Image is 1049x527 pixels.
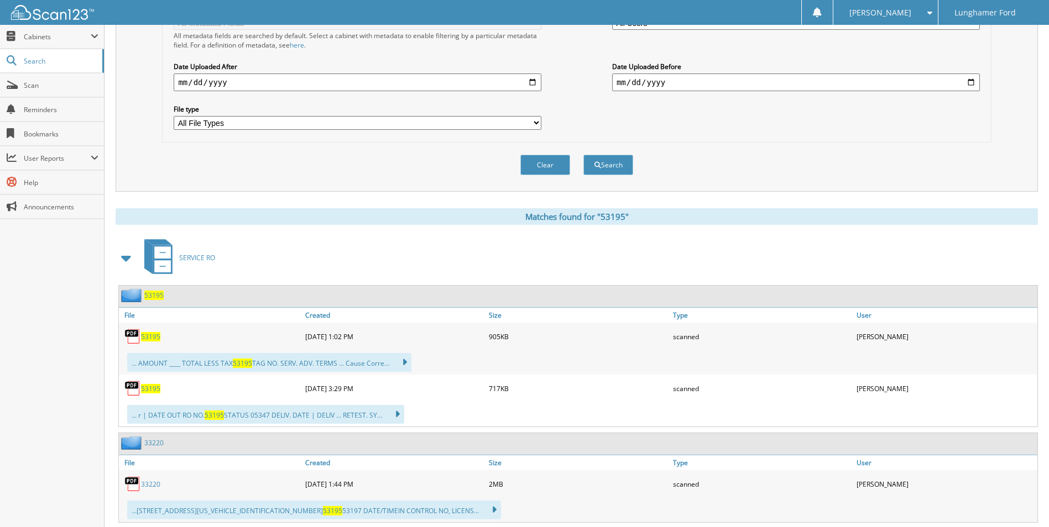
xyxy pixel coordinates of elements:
div: [DATE] 1:02 PM [302,325,486,347]
a: File [119,308,302,323]
a: Created [302,308,486,323]
a: User [854,308,1037,323]
a: Size [486,308,670,323]
a: 33220 [141,479,160,489]
div: ... AMOUNT ____ TOTAL LESS TAX TAG NO. SERV. ADV. TERMS ... Cause Corre... [127,353,411,372]
a: Created [302,455,486,470]
span: [PERSON_NAME] [849,9,911,16]
span: 53195 [233,359,252,368]
a: Size [486,455,670,470]
div: [PERSON_NAME] [854,325,1037,347]
span: SERVICE RO [179,253,215,262]
div: 717KB [486,377,670,399]
a: 33220 [144,438,164,447]
span: Bookmarks [24,129,98,139]
span: Reminders [24,105,98,114]
img: PDF.png [124,328,141,345]
img: folder2.png [121,436,144,450]
a: User [854,455,1037,470]
div: scanned [670,377,854,399]
a: Type [670,455,854,470]
div: Matches found for "53195" [116,208,1038,225]
img: PDF.png [124,476,141,492]
a: here [290,40,304,50]
span: 53195 [205,410,224,420]
a: SERVICE RO [138,236,215,280]
div: All metadata fields are searched by default. Select a cabinet with metadata to enable filtering b... [174,31,541,50]
img: folder2.png [121,288,144,302]
div: [PERSON_NAME] [854,377,1037,399]
div: [PERSON_NAME] [854,473,1037,495]
label: Date Uploaded After [174,62,541,71]
span: Cabinets [24,32,91,41]
div: 905KB [486,325,670,347]
div: scanned [670,473,854,495]
a: File [119,455,302,470]
label: Date Uploaded Before [612,62,980,71]
input: start [174,73,541,91]
img: PDF.png [124,380,141,397]
a: 53195 [141,384,160,393]
span: Announcements [24,202,98,212]
button: Clear [520,155,570,175]
span: Lunghamer Ford [954,9,1016,16]
span: User Reports [24,154,91,163]
div: [DATE] 1:44 PM [302,473,486,495]
iframe: Chat Widget [994,474,1049,527]
a: 53195 [141,332,160,341]
input: end [612,73,980,91]
img: scan123-logo-white.svg [11,5,94,20]
div: [DATE] 3:29 PM [302,377,486,399]
a: Type [670,308,854,323]
div: ... r | DATE OUT RO NO. STATUS 05347 DELIV. DATE | DELIV ... RETEST. SY... [127,405,404,424]
span: Search [24,56,97,66]
a: 53195 [144,291,164,300]
div: scanned [670,325,854,347]
div: ...[STREET_ADDRESS][US_VEHICLE_IDENTIFICATION_NUMBER] 53197 DATE/TIMEIN CONTROL NO, LICENS... [127,500,501,519]
button: Search [583,155,633,175]
span: Help [24,178,98,187]
div: 2MB [486,473,670,495]
span: Scan [24,81,98,90]
label: File type [174,104,541,114]
span: 53195 [323,506,342,515]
